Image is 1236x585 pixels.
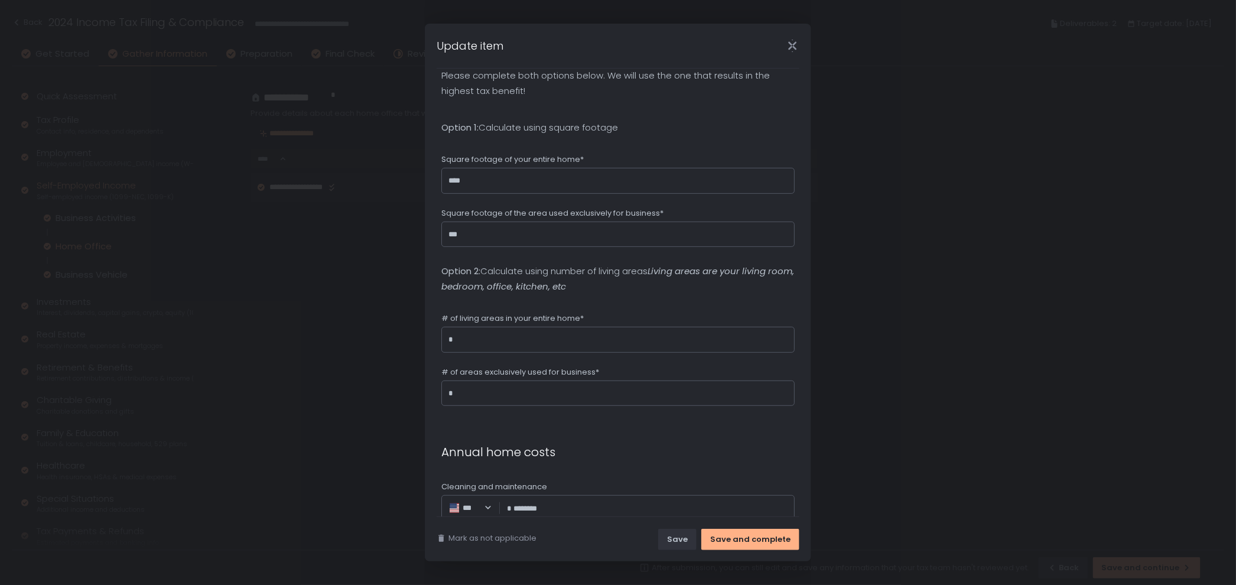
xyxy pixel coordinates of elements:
[441,367,599,378] span: # of areas exclusively used for business*
[773,39,811,53] div: Close
[441,154,584,165] span: Square footage of your entire home*
[441,120,795,135] p: Calculate using square footage
[478,502,483,514] input: Search for option
[441,313,584,324] span: # of living areas in your entire home*
[441,482,547,492] span: Cleaning and maintenance
[441,68,795,99] p: Please complete both options below. We will use the one that results in the highest tax benefit!
[667,534,688,545] div: Save
[448,533,536,544] span: Mark as not applicable
[441,208,663,219] span: Square footage of the area used exclusively for business*
[437,38,503,54] h1: Update item
[441,264,795,294] p: Calculate using number of living areas
[441,444,795,460] h3: Annual home costs
[710,534,791,545] div: Save and complete
[448,502,492,514] div: Search for option
[437,533,536,544] button: Mark as not applicable
[441,265,480,277] strong: Option 2:
[441,121,479,134] strong: Option 1:
[658,529,697,550] button: Save
[701,529,799,550] button: Save and complete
